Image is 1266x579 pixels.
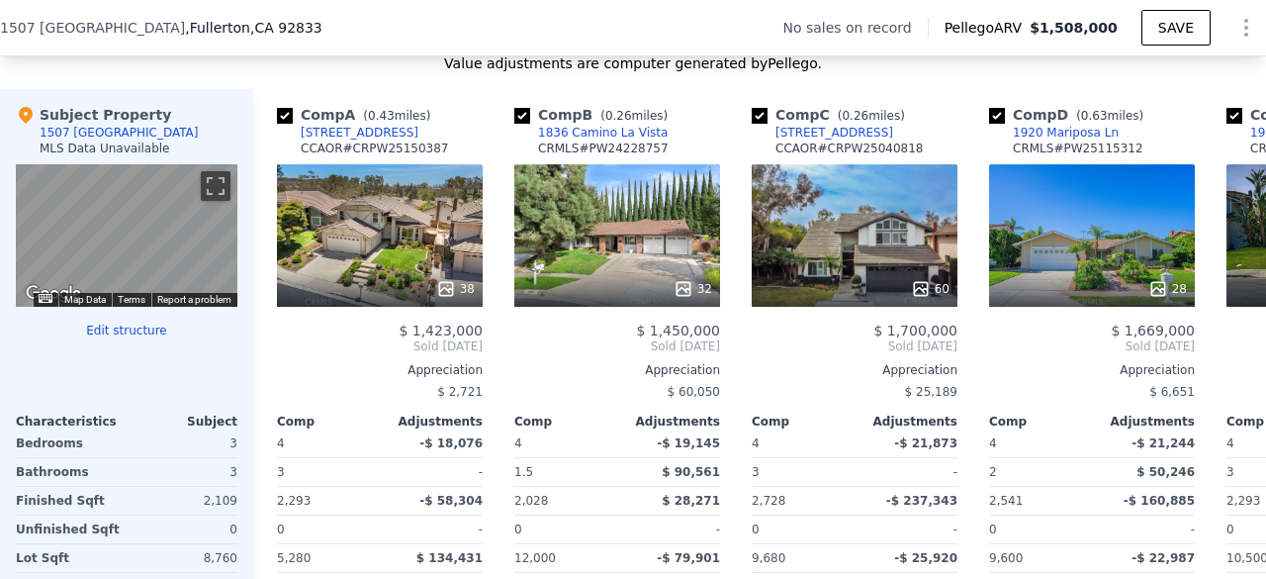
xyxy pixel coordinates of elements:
[185,18,322,38] span: , Fullerton
[416,551,483,565] span: $ 134,431
[752,338,957,354] span: Sold [DATE]
[277,458,376,486] div: 3
[662,494,720,508] span: $ 28,271
[1081,109,1108,123] span: 0.63
[118,294,145,305] a: Terms (opens in new tab)
[668,385,720,399] span: $ 60,050
[945,18,1031,38] span: Pellego ARV
[989,523,997,536] span: 0
[1148,279,1187,299] div: 28
[1131,436,1195,450] span: -$ 21,244
[621,516,720,543] div: -
[277,523,285,536] span: 0
[989,338,1195,354] span: Sold [DATE]
[894,551,957,565] span: -$ 25,920
[131,516,237,543] div: 0
[662,465,720,479] span: $ 90,561
[752,436,760,450] span: 4
[277,436,285,450] span: 4
[989,362,1195,378] div: Appreciation
[775,141,924,156] div: CCAOR # CRPW25040818
[301,125,418,141] div: [STREET_ADDRESS]
[1149,385,1195,399] span: $ 6,651
[277,338,483,354] span: Sold [DATE]
[384,516,483,543] div: -
[859,516,957,543] div: -
[752,494,785,508] span: 2,728
[752,523,760,536] span: 0
[514,551,556,565] span: 12,000
[1111,323,1195,338] span: $ 1,669,000
[752,551,785,565] span: 9,680
[201,171,230,201] button: Toggle fullscreen view
[368,109,395,123] span: 0.43
[16,323,237,338] button: Edit structure
[40,125,199,141] div: 1507 [GEOGRAPHIC_DATA]
[131,430,237,457] div: 3
[277,105,438,125] div: Comp A
[1226,494,1260,508] span: 2,293
[277,494,311,508] span: 2,293
[16,516,123,543] div: Unfinished Sqft
[277,125,418,141] a: [STREET_ADDRESS]
[514,362,720,378] div: Appreciation
[514,105,676,125] div: Comp B
[437,385,483,399] span: $ 2,721
[775,125,893,141] div: [STREET_ADDRESS]
[16,105,171,125] div: Subject Property
[419,494,483,508] span: -$ 58,304
[538,141,669,156] div: CRMLS # PW24228757
[514,125,668,141] a: 1836 Camino La Vista
[859,458,957,486] div: -
[1013,141,1143,156] div: CRMLS # PW25115312
[617,414,720,430] div: Adjustments
[64,293,106,307] button: Map Data
[657,436,720,450] span: -$ 19,145
[1096,516,1195,543] div: -
[250,20,322,36] span: , CA 92833
[1226,523,1234,536] span: 0
[514,436,522,450] span: 4
[16,414,127,430] div: Characteristics
[419,436,483,450] span: -$ 18,076
[1226,8,1266,48] button: Show Options
[399,323,483,338] span: $ 1,423,000
[1131,551,1195,565] span: -$ 22,987
[1013,125,1119,141] div: 1920 Mariposa Ln
[16,164,237,307] div: Map
[989,436,997,450] span: 4
[131,544,237,572] div: 8,760
[16,544,123,572] div: Lot Sqft
[16,164,237,307] div: Street View
[752,125,893,141] a: [STREET_ADDRESS]
[1124,494,1195,508] span: -$ 160,885
[989,125,1119,141] a: 1920 Mariposa Ln
[911,279,949,299] div: 60
[514,338,720,354] span: Sold [DATE]
[752,362,957,378] div: Appreciation
[989,105,1151,125] div: Comp D
[21,281,86,307] img: Google
[636,323,720,338] span: $ 1,450,000
[873,323,957,338] span: $ 1,700,000
[1068,109,1151,123] span: ( miles)
[436,279,475,299] div: 38
[514,458,613,486] div: 1.5
[277,551,311,565] span: 5,280
[39,294,52,303] button: Keyboard shortcuts
[1136,465,1195,479] span: $ 50,246
[131,458,237,486] div: 3
[592,109,676,123] span: ( miles)
[355,109,438,123] span: ( miles)
[16,487,123,515] div: Finished Sqft
[514,523,522,536] span: 0
[989,551,1023,565] span: 9,600
[380,414,483,430] div: Adjustments
[752,105,913,125] div: Comp C
[384,458,483,486] div: -
[40,141,170,156] div: MLS Data Unavailable
[605,109,632,123] span: 0.26
[131,487,237,515] div: 2,109
[752,414,855,430] div: Comp
[855,414,957,430] div: Adjustments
